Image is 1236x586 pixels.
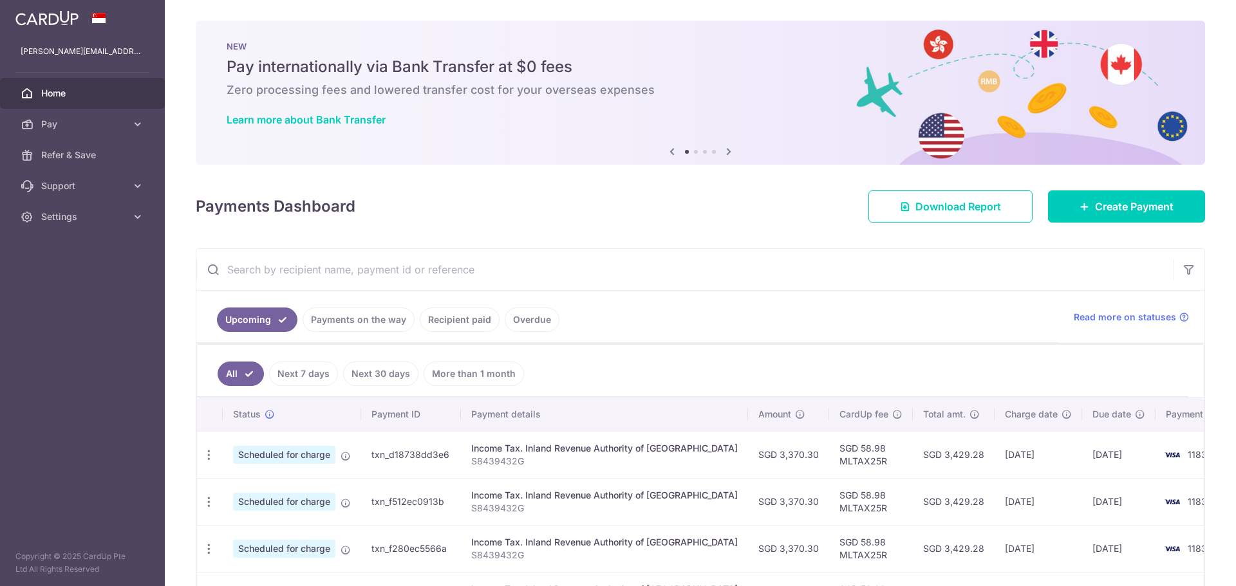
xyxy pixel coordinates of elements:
td: SGD 58.98 MLTAX25R [829,431,913,478]
td: txn_d18738dd3e6 [361,431,461,478]
th: Payment ID [361,398,461,431]
a: Learn more about Bank Transfer [227,113,386,126]
span: Due date [1092,408,1131,421]
p: S8439432G [471,455,738,468]
td: SGD 3,429.28 [913,525,995,572]
a: Next 30 days [343,362,418,386]
span: Create Payment [1095,199,1174,214]
td: SGD 58.98 MLTAX25R [829,525,913,572]
th: Payment details [461,398,748,431]
td: [DATE] [1082,525,1156,572]
img: Bank Card [1159,541,1185,556]
td: [DATE] [1082,478,1156,525]
span: Scheduled for charge [233,540,335,558]
td: [DATE] [995,525,1082,572]
td: SGD 58.98 MLTAX25R [829,478,913,525]
td: [DATE] [995,478,1082,525]
td: [DATE] [995,431,1082,478]
td: SGD 3,370.30 [748,431,829,478]
span: Pay [41,118,126,131]
a: Create Payment [1048,190,1205,223]
a: Upcoming [217,307,297,332]
span: 1183 [1188,543,1207,554]
td: txn_f512ec0913b [361,478,461,525]
span: Read more on statuses [1074,311,1176,324]
p: S8439432G [471,502,738,515]
h6: Zero processing fees and lowered transfer cost for your overseas expenses [227,82,1174,98]
img: CardUp [15,10,79,26]
a: Download Report [868,190,1033,223]
a: Overdue [505,307,559,332]
span: Scheduled for charge [233,446,335,464]
img: Bank transfer banner [196,21,1205,165]
div: Income Tax. Inland Revenue Authority of [GEOGRAPHIC_DATA] [471,442,738,455]
span: CardUp fee [839,408,888,421]
span: Refer & Save [41,149,126,161]
td: txn_f280ec5566a [361,525,461,572]
input: Search by recipient name, payment id or reference [196,249,1174,290]
div: Income Tax. Inland Revenue Authority of [GEOGRAPHIC_DATA] [471,489,738,502]
img: Bank Card [1159,494,1185,509]
span: 1183 [1188,496,1207,507]
p: [PERSON_NAME][EMAIL_ADDRESS][DOMAIN_NAME] [21,45,144,58]
span: Support [41,179,126,192]
td: SGD 3,429.28 [913,431,995,478]
td: SGD 3,429.28 [913,478,995,525]
a: All [218,362,264,386]
span: Scheduled for charge [233,493,335,511]
span: Settings [41,210,126,223]
h4: Payments Dashboard [196,195,355,218]
p: S8439432G [471,549,738,562]
img: Bank Card [1159,447,1185,462]
span: Status [233,408,261,421]
h5: Pay internationally via Bank Transfer at $0 fees [227,57,1174,77]
span: Download Report [915,199,1001,214]
a: Next 7 days [269,362,338,386]
a: More than 1 month [424,362,524,386]
span: Total amt. [923,408,966,421]
td: [DATE] [1082,431,1156,478]
td: SGD 3,370.30 [748,478,829,525]
span: Home [41,87,126,100]
a: Recipient paid [420,307,500,332]
a: Read more on statuses [1074,311,1189,324]
span: Charge date [1005,408,1058,421]
td: SGD 3,370.30 [748,525,829,572]
span: 1183 [1188,449,1207,460]
span: Amount [758,408,791,421]
a: Payments on the way [303,307,415,332]
div: Income Tax. Inland Revenue Authority of [GEOGRAPHIC_DATA] [471,536,738,549]
p: NEW [227,41,1174,51]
